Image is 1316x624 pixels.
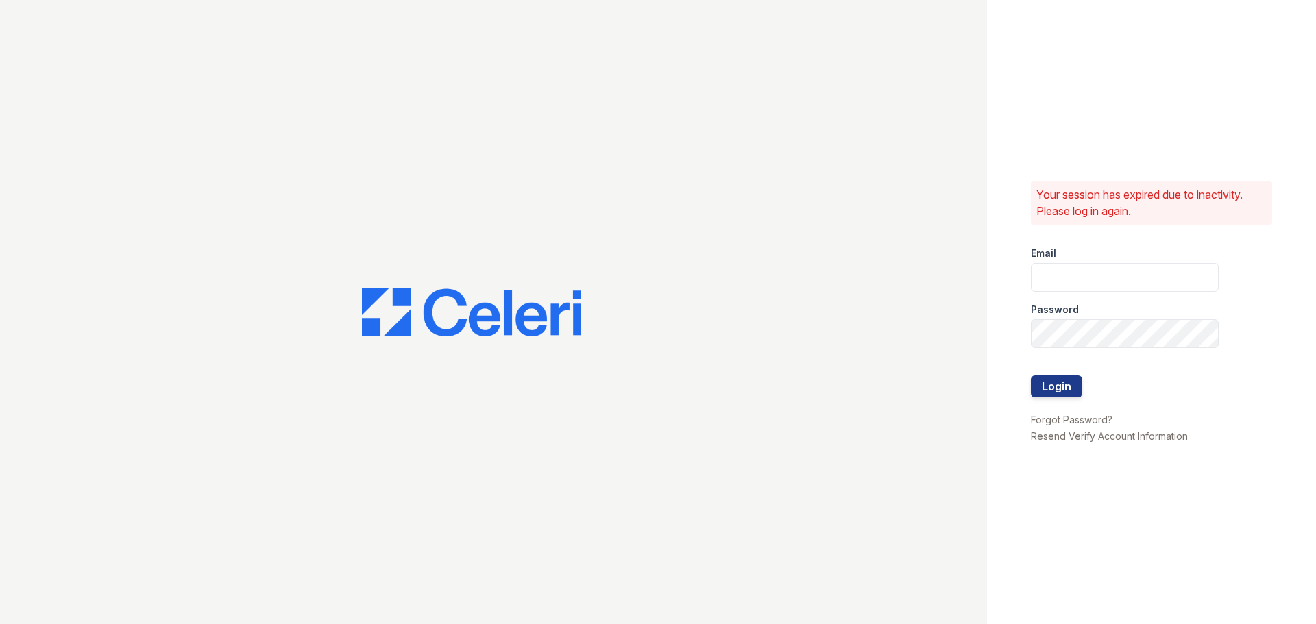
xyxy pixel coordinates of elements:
button: Login [1031,375,1082,397]
label: Email [1031,247,1056,260]
p: Your session has expired due to inactivity. Please log in again. [1036,186,1267,219]
label: Password [1031,303,1079,316]
a: Forgot Password? [1031,414,1112,425]
img: CE_Logo_Blue-a8612792a0a2168367f1c8372b55b34899dd931a85d93a1a3d3e32e68fde9ad4.png [362,288,581,337]
a: Resend Verify Account Information [1031,430,1188,442]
